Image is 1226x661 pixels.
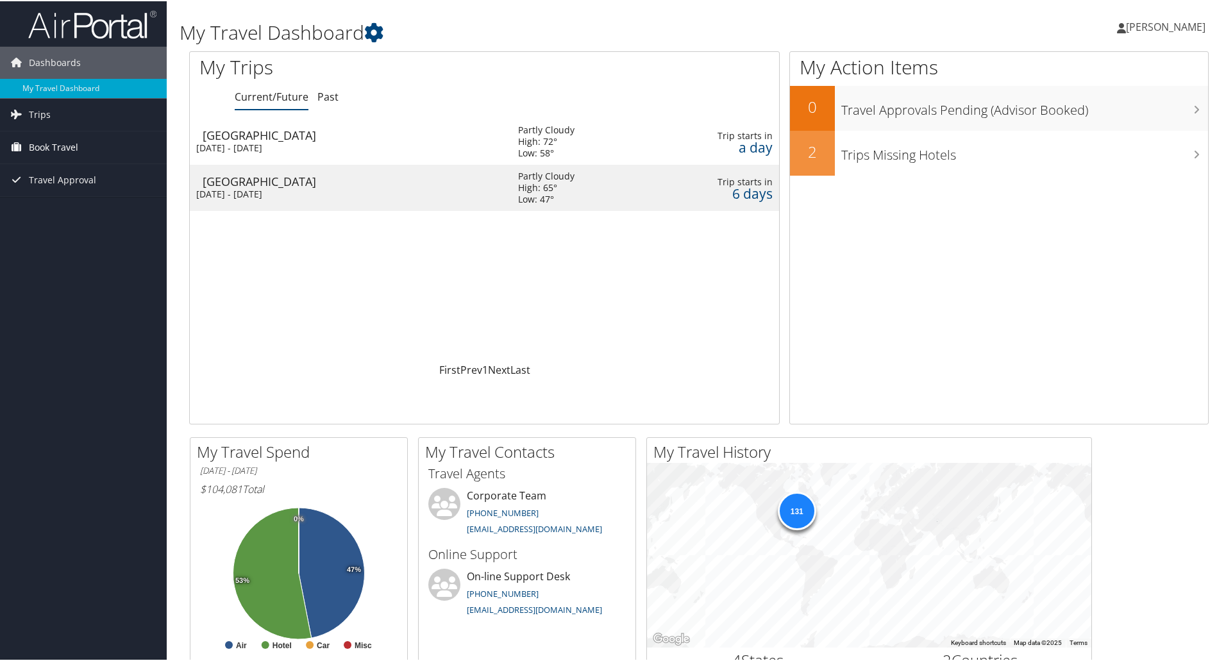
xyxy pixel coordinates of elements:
[196,187,499,199] div: [DATE] - [DATE]
[1014,638,1062,645] span: Map data ©2025
[29,97,51,130] span: Trips
[273,640,292,649] text: Hotel
[518,135,575,146] div: High: 72°
[790,130,1208,174] a: 2Trips Missing Hotels
[200,481,242,495] span: $104,081
[29,46,81,78] span: Dashboards
[841,138,1208,163] h3: Trips Missing Hotels
[467,587,539,598] a: [PHONE_NUMBER]
[670,129,773,140] div: Trip starts in
[518,123,575,135] div: Partly Cloudy
[518,146,575,158] div: Low: 58°
[518,169,575,181] div: Partly Cloudy
[790,53,1208,79] h1: My Action Items
[197,440,407,462] h2: My Travel Spend
[355,640,372,649] text: Misc
[428,544,626,562] h3: Online Support
[670,175,773,187] div: Trip starts in
[317,640,330,649] text: Car
[294,514,304,522] tspan: 0%
[422,567,632,620] li: On-line Support Desk
[951,637,1006,646] button: Keyboard shortcuts
[180,18,872,45] h1: My Travel Dashboard
[650,630,693,646] img: Google
[199,53,524,79] h1: My Trips
[28,8,156,38] img: airportal-logo.png
[467,506,539,517] a: [PHONE_NUMBER]
[428,464,626,481] h3: Travel Agents
[653,440,1091,462] h2: My Travel History
[29,163,96,195] span: Travel Approval
[1070,638,1087,645] a: Terms (opens in new tab)
[790,85,1208,130] a: 0Travel Approvals Pending (Advisor Booked)
[235,576,249,583] tspan: 53%
[317,88,339,103] a: Past
[482,362,488,376] a: 1
[670,140,773,152] div: a day
[203,174,505,186] div: [GEOGRAPHIC_DATA]
[200,481,398,495] h6: Total
[510,362,530,376] a: Last
[203,128,505,140] div: [GEOGRAPHIC_DATA]
[196,141,499,153] div: [DATE] - [DATE]
[467,522,602,533] a: [EMAIL_ADDRESS][DOMAIN_NAME]
[777,490,816,529] div: 131
[347,565,361,573] tspan: 47%
[425,440,635,462] h2: My Travel Contacts
[460,362,482,376] a: Prev
[236,640,247,649] text: Air
[518,181,575,192] div: High: 65°
[439,362,460,376] a: First
[670,187,773,198] div: 6 days
[235,88,308,103] a: Current/Future
[200,464,398,476] h6: [DATE] - [DATE]
[790,140,835,162] h2: 2
[790,95,835,117] h2: 0
[488,362,510,376] a: Next
[518,192,575,204] div: Low: 47°
[1117,6,1218,45] a: [PERSON_NAME]
[467,603,602,614] a: [EMAIL_ADDRESS][DOMAIN_NAME]
[841,94,1208,118] h3: Travel Approvals Pending (Advisor Booked)
[1126,19,1205,33] span: [PERSON_NAME]
[650,630,693,646] a: Open this area in Google Maps (opens a new window)
[422,487,632,539] li: Corporate Team
[29,130,78,162] span: Book Travel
